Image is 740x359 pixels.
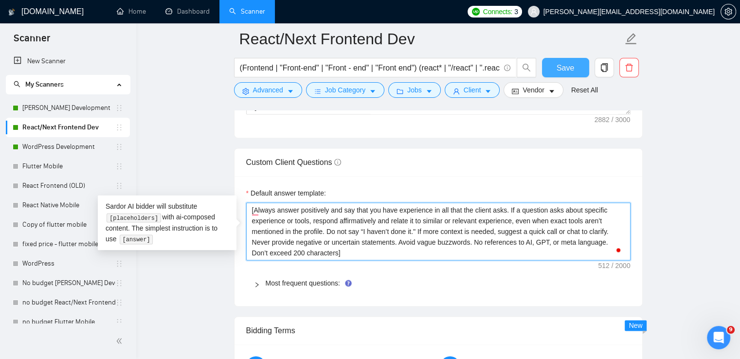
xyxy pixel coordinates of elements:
li: WordPress [6,254,130,273]
button: copy [595,58,614,77]
span: search [14,81,20,88]
span: info-circle [334,159,341,165]
span: New [629,322,642,329]
code: [answer] [120,234,153,244]
button: delete [619,58,639,77]
span: edit [625,33,637,45]
span: 9 [727,326,735,334]
a: homeHome [117,7,146,16]
span: caret-down [287,88,294,95]
span: folder [397,88,403,95]
a: WordPress [22,254,115,273]
button: search [517,58,536,77]
li: Flutter Mobile [6,157,130,176]
span: holder [115,318,123,326]
span: user [530,8,537,15]
div: Tooltip anchor [344,279,353,287]
input: Search Freelance Jobs... [240,62,500,74]
button: idcardVendorcaret-down [504,82,563,98]
button: settingAdvancedcaret-down [234,82,302,98]
span: holder [115,104,123,112]
span: My Scanners [25,80,64,89]
li: React/Next Frontend Dev [6,118,130,137]
textarea: To enrich screen reader interactions, please activate Accessibility in Grammarly extension settings [246,202,631,261]
span: search [517,63,536,72]
a: no budget Flutter Mobile [22,312,115,332]
span: bars [314,88,321,95]
span: holder [115,143,123,151]
label: Default answer template: [246,188,326,198]
a: Flutter Mobile [22,157,115,176]
a: Copy of flutter mobile [22,215,115,234]
span: info-circle [504,65,510,71]
li: React Frontend (OLD) [6,176,130,196]
a: New Scanner [14,52,122,71]
span: My Scanners [14,80,64,89]
span: right [254,282,260,287]
li: React Native Mobile [6,196,130,215]
span: Custom Client Questions [246,158,341,166]
li: New Scanner [6,52,130,71]
span: Job Category [325,85,365,95]
span: caret-down [369,88,376,95]
a: searchScanner [229,7,265,16]
a: setting [721,8,736,16]
span: caret-down [426,88,433,95]
code: [placeholders] [107,213,161,223]
li: no budget React/Next Frontend Dev [6,293,130,312]
a: No budget [PERSON_NAME] Development [22,273,115,293]
button: folderJobscaret-down [388,82,441,98]
iframe: Intercom live chat [707,326,730,349]
span: Advanced [253,85,283,95]
span: Jobs [407,85,422,95]
span: Connects: [483,6,512,17]
span: holder [115,260,123,268]
button: userClientcaret-down [445,82,500,98]
a: Most frequent questions: [266,279,340,287]
a: React Frontend (OLD) [22,176,115,196]
div: Sardor AI bidder will substitute with ai-composed content. The simplest instruction is to use [98,195,236,250]
span: holder [115,124,123,131]
a: no budget React/Next Frontend Dev [22,293,115,312]
li: No budget MERN Stack Development [6,273,130,293]
span: idcard [512,88,519,95]
a: WordPress Development [22,137,115,157]
a: React/Next Frontend Dev [22,118,115,137]
span: setting [242,88,249,95]
span: user [453,88,460,95]
div: Bidding Terms [246,317,631,344]
span: holder [115,162,123,170]
a: Reset All [571,85,598,95]
input: Scanner name... [239,27,623,51]
a: dashboardDashboard [165,7,210,16]
li: Copy of flutter mobile [6,215,130,234]
a: [PERSON_NAME] Development [22,98,115,118]
li: MERN Stack Development [6,98,130,118]
span: caret-down [548,88,555,95]
a: React Native Mobile [22,196,115,215]
button: Save [542,58,589,77]
li: no budget Flutter Mobile [6,312,130,332]
span: Save [557,62,574,74]
a: fixed price - flutter mobile [22,234,115,254]
span: Client [464,85,481,95]
img: upwork-logo.png [472,8,480,16]
img: logo [8,4,15,20]
span: holder [115,279,123,287]
span: holder [115,182,123,190]
span: double-left [116,336,126,346]
span: copy [595,63,614,72]
li: WordPress Development [6,137,130,157]
span: Scanner [6,31,58,52]
button: setting [721,4,736,19]
div: Most frequent questions: [246,272,631,294]
span: delete [620,63,638,72]
span: caret-down [485,88,491,95]
span: holder [115,299,123,306]
button: barsJob Categorycaret-down [306,82,384,98]
span: Vendor [523,85,544,95]
li: fixed price - flutter mobile [6,234,130,254]
span: 3 [514,6,518,17]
